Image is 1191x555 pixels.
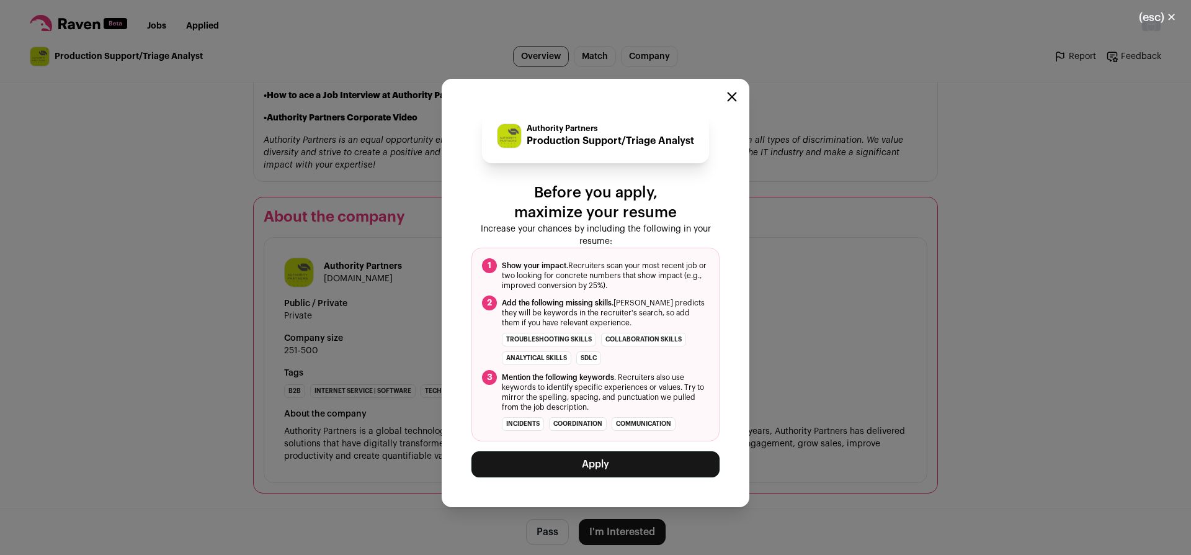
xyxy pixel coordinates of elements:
[502,299,613,307] span: Add the following missing skills.
[576,351,601,365] li: SDLC
[482,258,497,273] span: 1
[482,296,497,310] span: 2
[612,417,676,431] li: communication
[502,417,544,431] li: incidents
[471,451,720,477] button: Apply
[502,262,568,269] span: Show your impact.
[471,223,720,248] p: Increase your chances by including the following in your resume:
[502,333,596,346] li: troubleshooting skills
[502,261,709,291] span: Recruiters scan your most recent job or two looking for concrete numbers that show impact (e.g., ...
[502,298,709,328] span: [PERSON_NAME] predicts they will be keywords in the recruiter's search, so add them if you have r...
[1124,4,1191,31] button: Close modal
[527,124,694,133] p: Authority Partners
[527,133,694,148] p: Production Support/Triage Analyst
[471,183,720,223] p: Before you apply, maximize your resume
[482,370,497,385] span: 3
[497,124,521,148] img: 84fad70979db2bdfd1a9cf8543884a3730c295917bb4cbdbe659eb0fe5ab1dc4.jpg
[502,372,709,412] span: . Recruiters also use keywords to identify specific experiences or values. Try to mirror the spel...
[549,417,607,431] li: coordination
[502,351,571,365] li: analytical skills
[727,92,737,102] button: Close modal
[502,374,614,381] span: Mention the following keywords
[601,333,686,346] li: collaboration skills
